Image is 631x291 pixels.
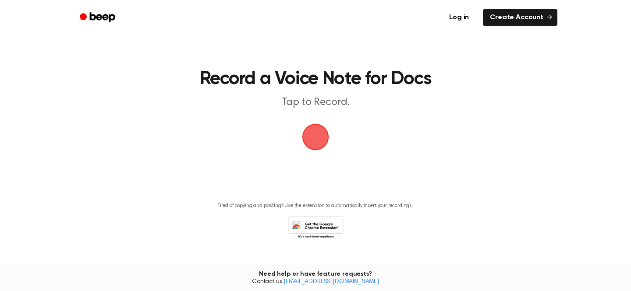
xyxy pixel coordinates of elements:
a: Beep [74,9,123,26]
a: [EMAIL_ADDRESS][DOMAIN_NAME] [284,279,379,285]
p: Tap to Record. [147,95,484,110]
span: Contact us [5,278,626,286]
p: Tired of copying and pasting? Use the extension to automatically insert your recordings. [218,203,413,209]
a: Create Account [483,9,557,26]
a: Log in [440,7,478,28]
h1: Record a Voice Note for Docs [95,70,536,88]
button: Beep Logo [302,124,329,150]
